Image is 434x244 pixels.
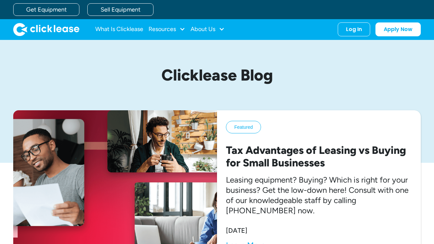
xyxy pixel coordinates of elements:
div: Log In [346,26,362,33]
a: Sell Equipment [87,3,153,16]
h1: Clicklease Blog [62,66,372,84]
a: Get Equipment [13,3,79,16]
a: What Is Clicklease [95,23,143,36]
p: Leasing equipment? Buying? Which is right for your business? Get the low-down here! Consult with ... [226,175,412,216]
div: About Us [191,23,225,36]
a: Apply Now [375,22,421,36]
h2: Tax Advantages of Leasing vs Buying for Small Businesses [226,144,412,169]
div: [DATE] [226,226,247,235]
div: Resources [149,23,185,36]
div: Featured [234,124,253,130]
img: Clicklease logo [13,23,79,36]
a: home [13,23,79,36]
